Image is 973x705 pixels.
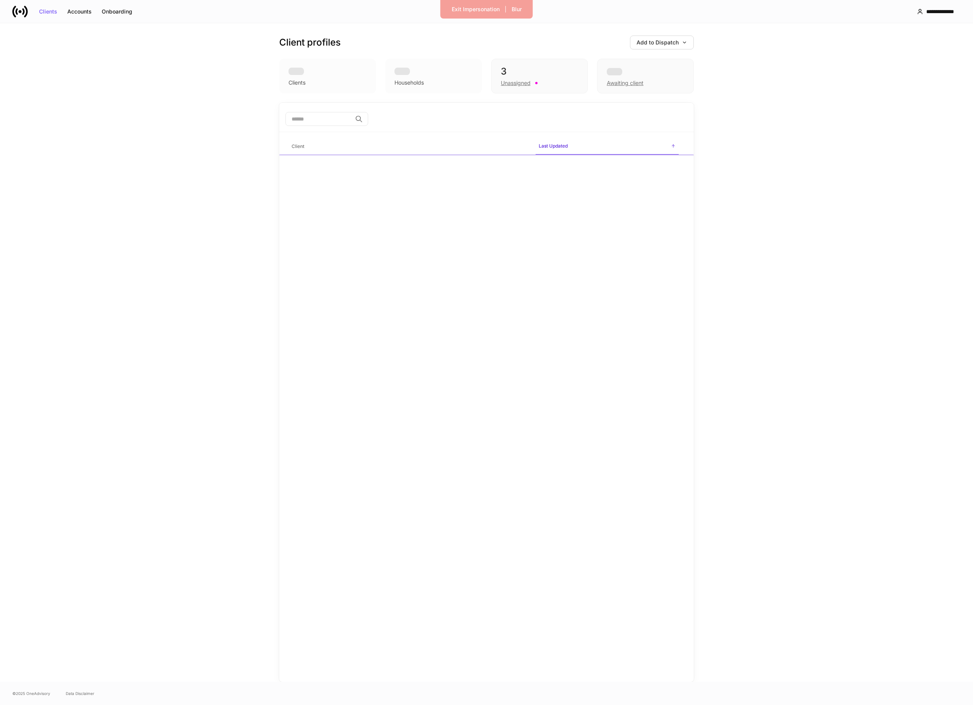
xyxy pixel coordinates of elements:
h6: Last Updated [539,142,568,149]
button: Onboarding [97,5,137,18]
div: 3 [501,65,578,78]
div: Unassigned [501,79,531,87]
div: Add to Dispatch [637,40,687,45]
h6: Client [292,143,304,150]
span: © 2025 OneAdvisory [12,690,50,697]
div: Clients [39,9,57,14]
button: Accounts [62,5,97,18]
button: Blur [507,3,527,15]
div: Clients [288,79,306,87]
div: Accounts [67,9,92,14]
button: Exit Impersonation [447,3,505,15]
button: Clients [34,5,62,18]
div: Exit Impersonation [452,7,500,12]
div: 3Unassigned [491,59,588,93]
button: Add to Dispatch [630,36,694,49]
span: Last Updated [536,138,679,155]
div: Onboarding [102,9,132,14]
div: Households [394,79,424,87]
div: Awaiting client [607,79,644,87]
div: Blur [512,7,522,12]
span: Client [288,139,529,155]
a: Data Disclaimer [66,690,94,697]
div: Awaiting client [597,59,694,93]
h3: Client profiles [279,36,341,49]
